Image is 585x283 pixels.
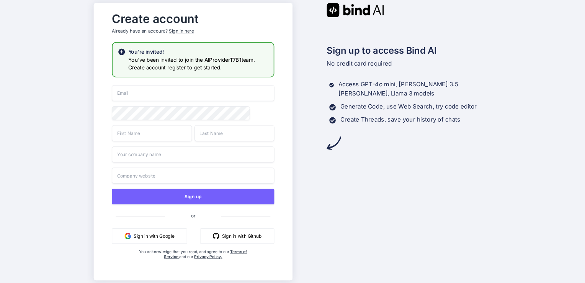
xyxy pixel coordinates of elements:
img: Bind AI logo [327,3,384,17]
h2: Sign up to access Bind AI [327,43,491,57]
img: github [213,232,219,239]
input: First Name [112,125,192,141]
h2: You're invited! [128,48,269,56]
button: Sign up [112,189,274,204]
input: Your company name [112,146,274,162]
input: Company website [112,167,274,183]
a: Privacy Policy. [194,254,222,259]
img: google [124,232,131,239]
p: Already have an account? [112,28,274,34]
input: Email [112,85,274,101]
div: You acknowledge that you read, and agree to our and our [139,249,247,275]
h2: Create account [112,13,274,24]
img: arrow [327,136,341,150]
h3: You've been invited to join the team. Create account register to get started. [128,56,269,71]
button: Sign in with Github [200,228,275,244]
p: Generate Code, use Web Search, try code editor [340,102,477,111]
p: Access GPT-4o mini, [PERSON_NAME] 3.5 [PERSON_NAME], Llama 3 models [338,80,492,98]
input: Last Name [194,125,275,141]
div: Sign in here [169,28,194,34]
p: No credit card required [327,59,491,68]
span: or [165,207,221,224]
a: Terms of Service [164,249,247,259]
button: Sign in with Google [112,228,187,244]
p: Create Threads, save your history of chats [340,115,461,124]
span: AIProviderT7B1 [204,56,241,63]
